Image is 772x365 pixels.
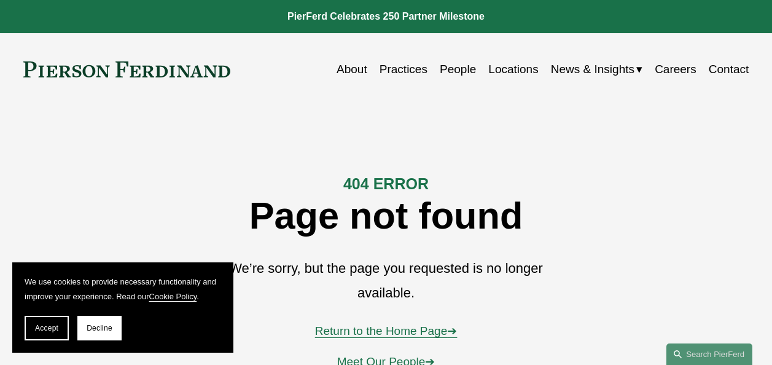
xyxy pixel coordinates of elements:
span: News & Insights [551,59,634,80]
p: We’re sorry, but the page you requested is no longer available. [205,256,567,305]
h1: Page not found [144,194,628,237]
a: Locations [488,58,538,81]
button: Accept [25,316,69,340]
span: ➔ [447,324,457,337]
button: Decline [77,316,122,340]
span: Decline [87,324,112,332]
span: Accept [35,324,58,332]
a: folder dropdown [551,58,642,81]
strong: 404 ERROR [343,175,429,192]
section: Cookie banner [12,262,233,353]
a: Cookie Policy [149,292,197,301]
a: Contact [709,58,749,81]
a: People [440,58,476,81]
a: Return to the Home Page➔ [315,324,457,337]
a: Careers [655,58,696,81]
p: We use cookies to provide necessary functionality and improve your experience. Read our . [25,275,221,304]
a: About [337,58,367,81]
a: Search this site [666,343,752,365]
a: Practices [380,58,427,81]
